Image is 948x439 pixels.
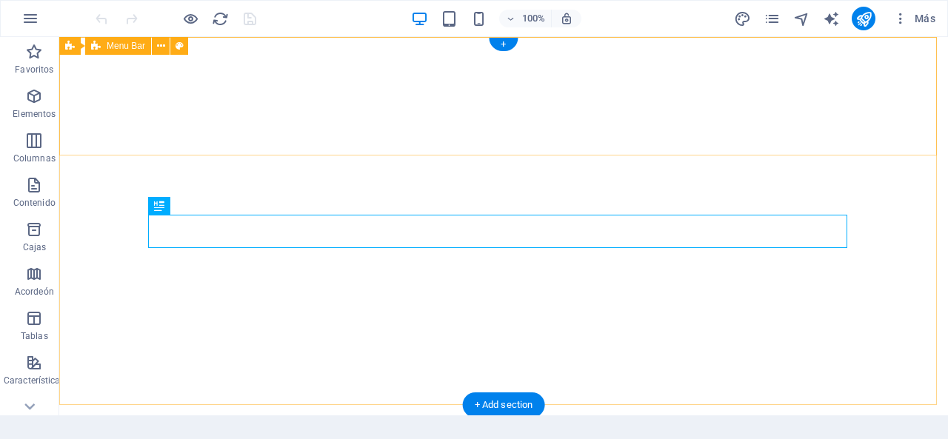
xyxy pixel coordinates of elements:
[107,41,145,50] span: Menu Bar
[560,12,573,25] i: Al cambiar el tamaño, se ajusta automáticamente el nivel de zoom para adaptarse al dispositivo el...
[463,392,545,418] div: + Add section
[211,10,229,27] button: recargar
[13,198,56,208] font: Contenido
[13,153,56,164] font: Columnas
[887,7,941,30] button: Más
[13,109,56,119] font: Elementos
[855,10,872,27] i: Publicar
[822,10,840,27] button: generador de texto
[23,242,47,252] font: Cajas
[793,10,810,27] i: Navegador
[15,286,54,297] font: Acordeón
[763,10,781,27] button: páginas
[212,10,229,27] i: Recargar página
[522,13,545,24] font: 100%
[4,375,65,386] font: Características
[734,10,751,27] i: Diseño (Ctrl+Alt+Y)
[21,331,48,341] font: Tablas
[915,13,935,24] font: Más
[792,10,810,27] button: navegador
[499,10,552,27] button: 100%
[15,64,53,75] font: Favoritos
[733,10,751,27] button: diseño
[764,10,781,27] i: Páginas (Ctrl+Alt+S)
[489,38,518,51] div: +
[181,10,199,27] button: Haga clic aquí para salir del modo de vista previa y continuar editando
[852,7,875,30] button: publicar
